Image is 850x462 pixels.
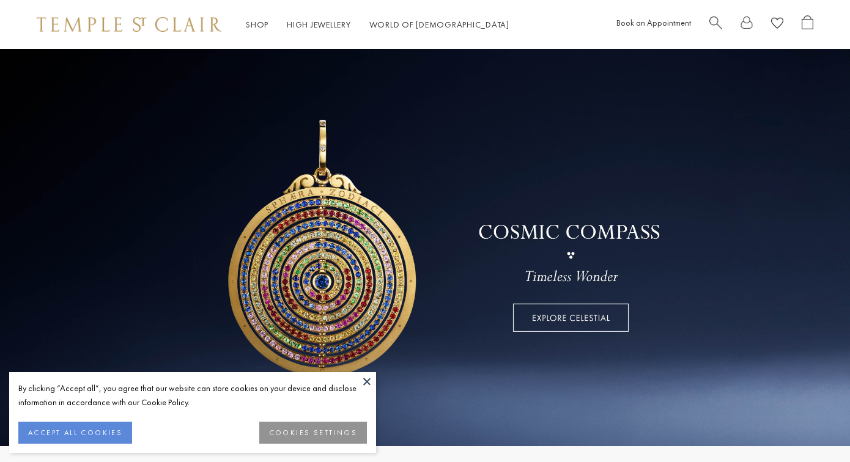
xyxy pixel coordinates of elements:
[37,17,221,32] img: Temple St. Clair
[369,19,509,30] a: World of [DEMOGRAPHIC_DATA]World of [DEMOGRAPHIC_DATA]
[259,422,367,444] button: COOKIES SETTINGS
[246,19,268,30] a: ShopShop
[709,15,722,34] a: Search
[246,17,509,32] nav: Main navigation
[616,17,691,28] a: Book an Appointment
[802,15,813,34] a: Open Shopping Bag
[18,381,367,409] div: By clicking “Accept all”, you agree that our website can store cookies on your device and disclos...
[287,19,351,30] a: High JewelleryHigh Jewellery
[18,422,132,444] button: ACCEPT ALL COOKIES
[771,15,783,34] a: View Wishlist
